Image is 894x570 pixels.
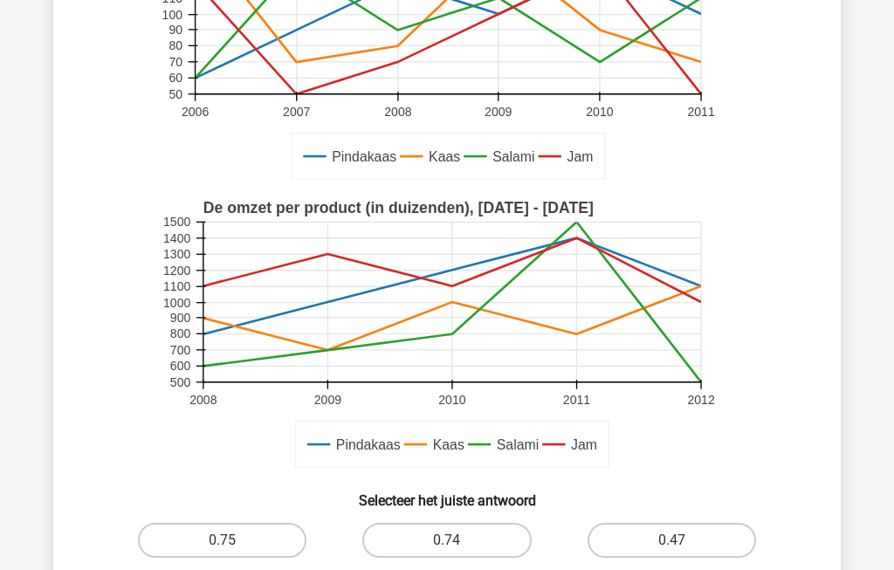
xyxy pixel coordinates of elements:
text: 100 [162,8,183,22]
text: 700 [170,343,191,357]
text: Jam [571,437,597,452]
label: 0.47 [588,523,756,558]
text: Kaas [429,149,460,164]
text: 600 [170,359,191,373]
text: 60 [168,71,182,85]
text: 1400 [163,231,190,245]
text: 2011 [687,105,714,119]
text: 2009 [485,105,512,119]
label: 0.75 [138,523,306,558]
text: 80 [168,39,182,53]
h6: Selecteer het juiste antwoord [81,478,813,509]
text: 50 [168,87,182,101]
text: 2009 [314,393,341,407]
text: 1200 [163,264,190,278]
text: 90 [168,23,182,37]
text: 2008 [384,105,411,119]
label: 0.74 [362,523,531,558]
text: 500 [170,375,191,389]
text: 2008 [189,393,217,407]
text: 1300 [163,247,190,261]
text: 2006 [182,105,209,119]
text: 2007 [283,105,310,119]
text: 70 [168,55,182,69]
text: 1500 [163,215,190,229]
text: 1100 [163,279,190,293]
text: 900 [170,311,191,325]
text: Jam [567,149,594,164]
text: 800 [170,327,191,341]
text: Salami [492,149,534,164]
text: 2011 [563,393,590,407]
text: Kaas [433,437,464,452]
text: 2012 [687,393,714,407]
text: 1000 [163,296,190,310]
text: 2010 [438,393,465,407]
text: Pindakaas [336,437,401,452]
text: 2010 [586,105,613,119]
text: Pindakaas [332,149,396,164]
text: Salami [497,437,539,452]
text: De omzet per product (in duizenden), [DATE] - [DATE] [203,199,594,216]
